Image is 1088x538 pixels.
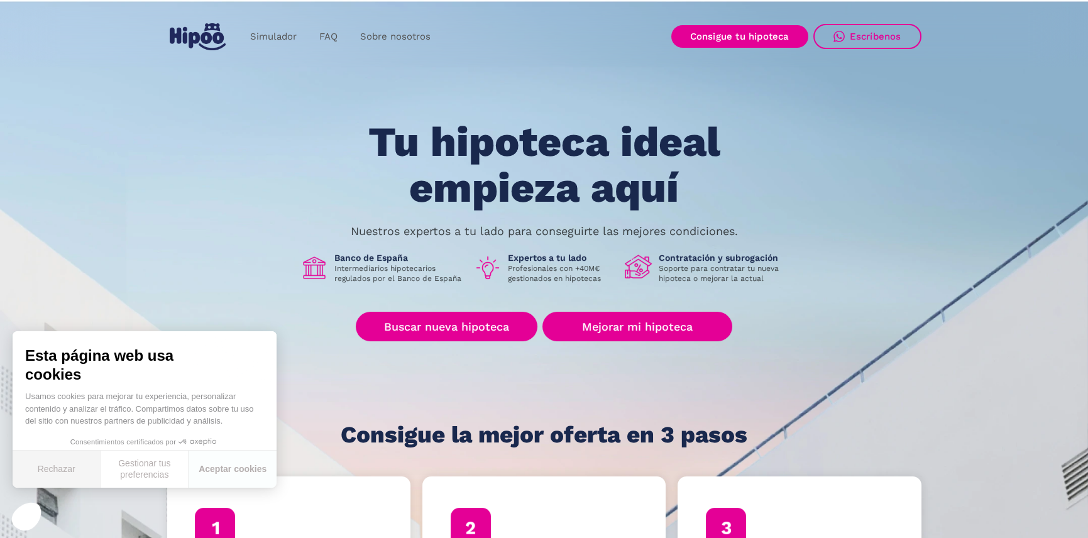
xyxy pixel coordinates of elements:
[542,312,732,341] a: Mejorar mi hipoteca
[850,31,901,42] div: Escríbenos
[813,24,921,49] a: Escríbenos
[239,25,308,49] a: Simulador
[341,422,747,447] h1: Consigue la mejor oferta en 3 pasos
[508,263,615,283] p: Profesionales con +40M€ gestionados en hipotecas
[351,226,738,236] p: Nuestros expertos a tu lado para conseguirte las mejores condiciones.
[167,18,229,55] a: home
[334,252,464,263] h1: Banco de España
[305,119,782,211] h1: Tu hipoteca ideal empieza aquí
[671,25,808,48] a: Consigue tu hipoteca
[508,252,615,263] h1: Expertos a tu lado
[349,25,442,49] a: Sobre nosotros
[659,252,788,263] h1: Contratación y subrogación
[659,263,788,283] p: Soporte para contratar tu nueva hipoteca o mejorar la actual
[356,312,537,341] a: Buscar nueva hipoteca
[308,25,349,49] a: FAQ
[334,263,464,283] p: Intermediarios hipotecarios regulados por el Banco de España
